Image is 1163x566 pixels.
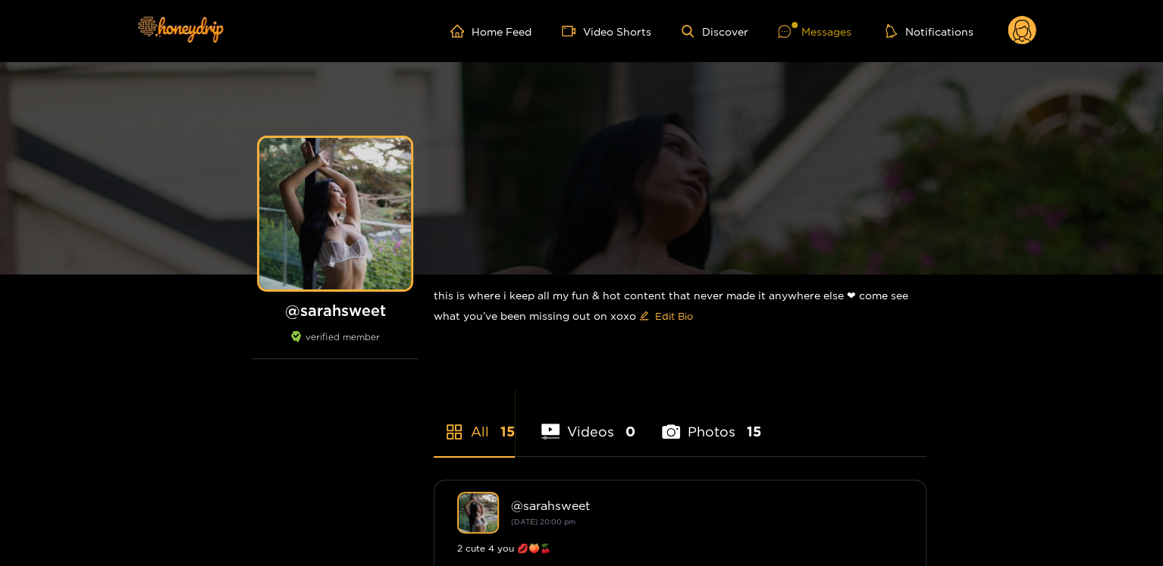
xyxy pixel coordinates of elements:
[655,308,693,324] span: Edit Bio
[639,311,649,322] span: edit
[562,24,651,38] a: Video Shorts
[434,388,515,456] li: All
[778,23,851,40] div: Messages
[747,422,761,441] span: 15
[500,422,515,441] span: 15
[562,24,583,38] span: video-camera
[445,423,463,441] span: appstore
[511,499,903,512] div: @ sarahsweet
[541,388,635,456] li: Videos
[252,331,418,359] div: verified member
[881,23,977,39] button: Notifications
[252,301,418,320] h1: @ sarahsweet
[450,24,531,38] a: Home Feed
[682,25,748,38] a: Discover
[662,388,761,456] li: Photos
[636,304,696,328] button: editEdit Bio
[450,24,472,38] span: home
[457,541,903,556] div: 2 cute 4 you 💋🍑🍒
[457,492,499,533] img: sarahsweet
[434,274,926,340] div: this is where i keep all my fun & hot content that never made it anywhere else ❤︎︎ come see what ...
[625,422,635,441] span: 0
[511,518,575,526] small: [DATE] 20:00 pm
